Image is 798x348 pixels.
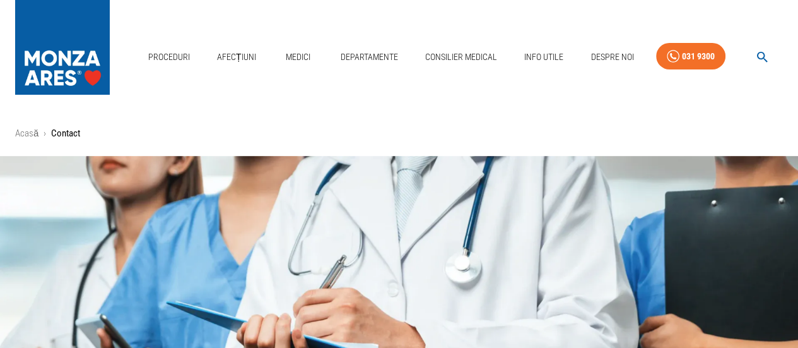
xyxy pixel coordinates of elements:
[682,49,715,64] div: 031 9300
[15,128,38,139] a: Acasă
[278,44,319,70] a: Medici
[212,44,261,70] a: Afecțiuni
[519,44,568,70] a: Info Utile
[15,126,783,141] nav: breadcrumb
[336,44,403,70] a: Departamente
[51,126,80,141] p: Contact
[656,43,725,70] a: 031 9300
[420,44,502,70] a: Consilier Medical
[586,44,639,70] a: Despre Noi
[44,126,46,141] li: ›
[143,44,195,70] a: Proceduri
